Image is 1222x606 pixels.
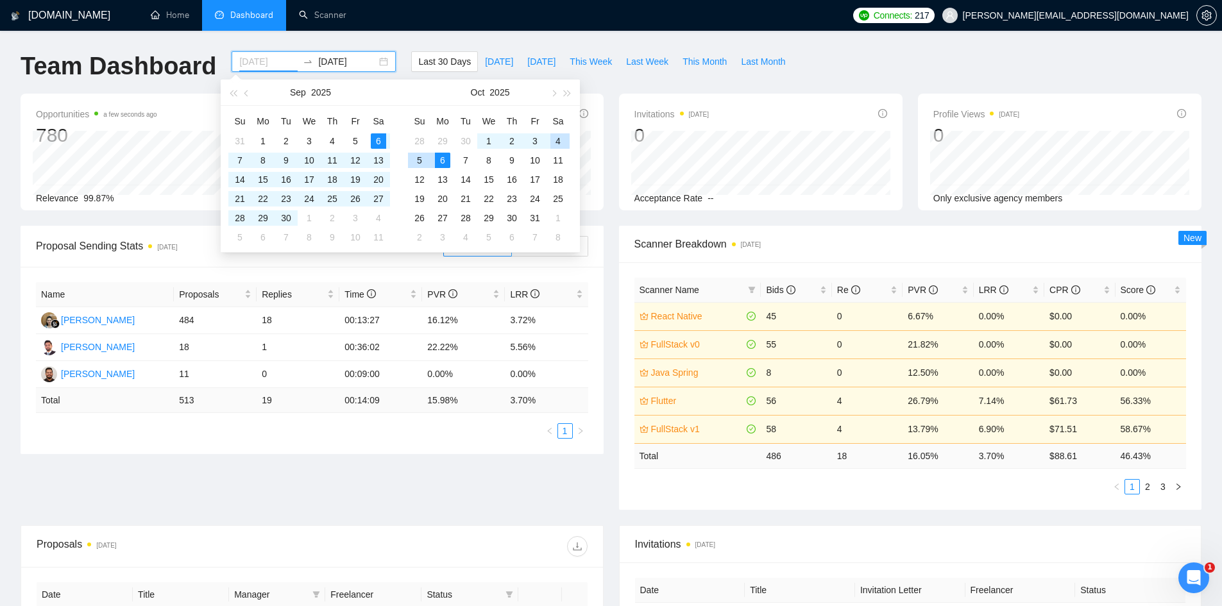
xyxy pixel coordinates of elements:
[301,191,317,206] div: 24
[1113,483,1121,491] span: left
[412,172,427,187] div: 12
[431,111,454,131] th: Mo
[431,131,454,151] td: 2025-09-29
[408,228,431,247] td: 2025-11-02
[481,153,496,168] div: 8
[915,8,929,22] span: 217
[298,131,321,151] td: 2025-09-03
[651,366,745,380] a: Java Spring
[301,172,317,187] div: 17
[298,228,321,247] td: 2025-10-08
[550,133,566,149] div: 4
[312,591,320,598] span: filter
[1121,285,1155,295] span: Score
[21,51,216,81] h1: Team Dashboard
[301,230,317,245] div: 8
[505,591,513,598] span: filter
[1071,285,1080,294] span: info-circle
[477,228,500,247] td: 2025-11-05
[431,208,454,228] td: 2025-10-27
[348,172,363,187] div: 19
[174,282,257,307] th: Proposals
[232,191,248,206] div: 21
[412,133,427,149] div: 28
[228,208,251,228] td: 2025-09-28
[558,424,572,438] a: 1
[228,170,251,189] td: 2025-09-14
[458,191,473,206] div: 21
[550,172,566,187] div: 18
[458,230,473,245] div: 4
[321,228,344,247] td: 2025-10-09
[557,423,573,439] li: 1
[344,189,367,208] td: 2025-09-26
[1124,479,1140,494] li: 1
[298,151,321,170] td: 2025-09-10
[151,10,189,21] a: homeHome
[418,55,471,69] span: Last 30 Days
[344,228,367,247] td: 2025-10-10
[228,228,251,247] td: 2025-10-05
[550,153,566,168] div: 11
[1175,483,1182,491] span: right
[278,230,294,245] div: 7
[1141,480,1155,494] a: 2
[325,133,340,149] div: 4
[471,80,485,105] button: Oct
[458,210,473,226] div: 28
[232,230,248,245] div: 5
[547,131,570,151] td: 2025-10-04
[550,191,566,206] div: 25
[36,282,174,307] th: Name
[523,189,547,208] td: 2025-10-24
[874,8,912,22] span: Connects:
[275,208,298,228] td: 2025-09-30
[651,309,745,323] a: React Native
[41,366,57,382] img: AA
[371,191,386,206] div: 27
[367,131,390,151] td: 2025-09-06
[741,55,785,69] span: Last Month
[344,289,375,299] span: Time
[435,172,450,187] div: 13
[550,230,566,245] div: 8
[1196,5,1217,26] button: setting
[837,285,860,295] span: Re
[344,208,367,228] td: 2025-10-03
[454,111,477,131] th: Tu
[454,131,477,151] td: 2025-09-30
[431,189,454,208] td: 2025-10-20
[547,111,570,131] th: Sa
[41,339,57,355] img: FM
[228,111,251,131] th: Su
[325,210,340,226] div: 2
[477,151,500,170] td: 2025-10-08
[367,111,390,131] th: Sa
[999,111,1019,118] time: [DATE]
[228,131,251,151] td: 2025-08-31
[51,319,60,328] img: gigradar-bm.png
[481,230,496,245] div: 5
[157,244,177,251] time: [DATE]
[683,55,727,69] span: This Month
[371,172,386,187] div: 20
[634,106,709,122] span: Invitations
[427,289,457,299] span: PVR
[675,51,734,72] button: This Month
[408,170,431,189] td: 2025-10-12
[344,131,367,151] td: 2025-09-05
[748,286,756,294] span: filter
[41,312,57,328] img: ES
[527,230,543,245] div: 7
[412,230,427,245] div: 2
[1197,10,1216,21] span: setting
[321,170,344,189] td: 2025-09-18
[435,230,450,245] div: 3
[859,10,869,21] img: upwork-logo.png
[431,228,454,247] td: 2025-11-03
[303,56,313,67] span: to
[634,123,709,147] div: 0
[477,170,500,189] td: 2025-10-15
[708,193,713,203] span: --
[734,51,792,72] button: Last Month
